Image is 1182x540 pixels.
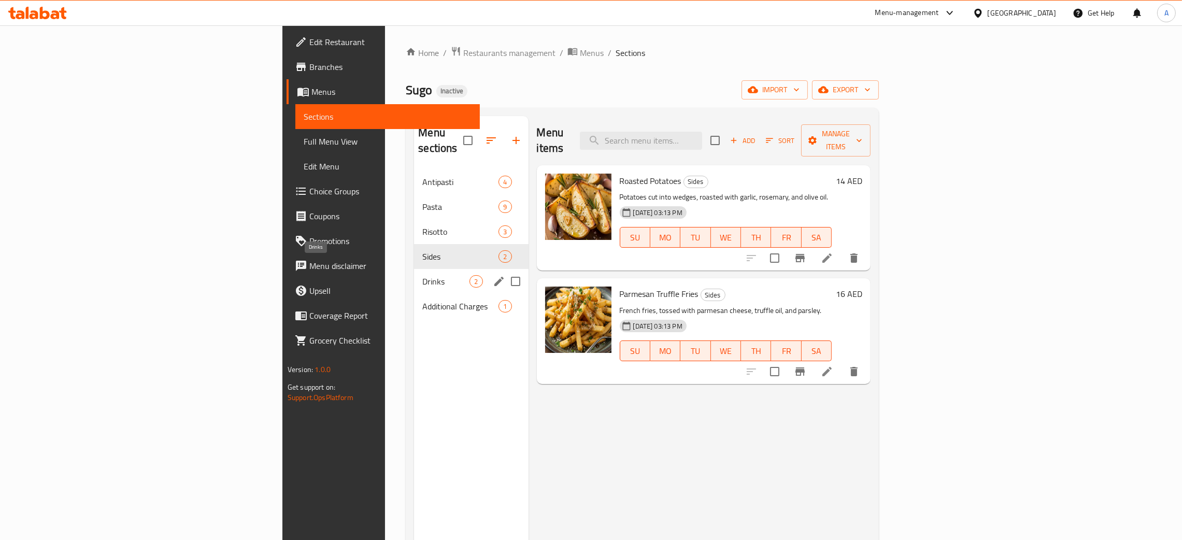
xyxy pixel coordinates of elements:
span: Select to update [764,361,786,382]
div: Sides2 [414,244,528,269]
a: Coupons [287,204,480,229]
button: SA [802,340,832,361]
span: Coupons [309,210,472,222]
span: 2 [499,252,511,262]
button: edit [491,274,507,289]
a: Edit menu item [821,252,833,264]
div: Risotto [422,225,499,238]
span: Sort [766,135,794,147]
button: SA [802,227,832,248]
a: Sections [295,104,480,129]
span: TU [685,344,706,359]
div: Risotto3 [414,219,528,244]
span: TH [745,230,767,245]
span: Get support on: [288,380,335,394]
span: Select section [704,130,726,151]
div: Additional Charges1 [414,294,528,319]
span: TH [745,344,767,359]
h6: 16 AED [836,287,862,301]
button: delete [842,246,866,271]
span: Roasted Potatoes [620,173,681,189]
span: Full Menu View [304,135,472,148]
button: SU [620,227,650,248]
span: Upsell [309,285,472,297]
span: SU [624,230,646,245]
button: SU [620,340,650,361]
div: items [499,176,511,188]
span: 1 [499,302,511,311]
div: Antipasti4 [414,169,528,194]
nav: Menu sections [414,165,528,323]
a: Choice Groups [287,179,480,204]
button: delete [842,359,866,384]
span: SU [624,344,646,359]
span: Add item [726,133,759,149]
span: Menu disclaimer [309,260,472,272]
a: Edit Restaurant [287,30,480,54]
span: FR [775,344,797,359]
h2: Menu items [537,125,568,156]
span: TU [685,230,706,245]
span: Menus [580,47,604,59]
span: Add [729,135,757,147]
span: import [750,83,800,96]
span: Edit Restaurant [309,36,472,48]
span: 3 [499,227,511,237]
div: Pasta9 [414,194,528,219]
span: SA [806,344,828,359]
span: Sort items [759,133,801,149]
span: WE [715,230,737,245]
div: items [499,201,511,213]
p: Potatoes cut into wedges, roasted with garlic, rosemary, and olive oil. [620,191,832,204]
button: TU [680,340,710,361]
div: items [499,300,511,312]
a: Upsell [287,278,480,303]
a: Branches [287,54,480,79]
span: Additional Charges [422,300,499,312]
span: Restaurants management [463,47,556,59]
div: Drinks2edit [414,269,528,294]
div: Sides [683,176,708,188]
span: A [1164,7,1169,19]
a: Edit Menu [295,154,480,179]
button: WE [711,227,741,248]
span: 1.0.0 [315,363,331,376]
a: Menu disclaimer [287,253,480,278]
span: WE [715,344,737,359]
button: Add section [504,128,529,153]
span: MO [654,344,676,359]
span: Version: [288,363,313,376]
a: Support.OpsPlatform [288,391,353,404]
div: Antipasti [422,176,499,188]
span: Edit Menu [304,160,472,173]
div: Sides [701,289,725,301]
span: Sort sections [479,128,504,153]
button: Sort [763,133,797,149]
div: Pasta [422,201,499,213]
p: French fries, tossed with parmesan cheese, truffle oil, and parsley. [620,304,832,317]
button: MO [650,340,680,361]
span: Branches [309,61,472,73]
div: items [499,250,511,263]
span: Grocery Checklist [309,334,472,347]
button: Branch-specific-item [788,246,813,271]
a: Grocery Checklist [287,328,480,353]
h6: 14 AED [836,174,862,188]
span: Sides [422,250,499,263]
a: Full Menu View [295,129,480,154]
span: 4 [499,177,511,187]
li: / [608,47,611,59]
span: FR [775,230,797,245]
div: Menu-management [875,7,939,19]
button: TU [680,227,710,248]
span: Manage items [809,127,862,153]
span: Select all sections [457,130,479,151]
div: items [499,225,511,238]
span: MO [654,230,676,245]
span: Sides [701,289,725,301]
span: Sections [616,47,645,59]
button: Branch-specific-item [788,359,813,384]
span: [DATE] 03:13 PM [629,208,687,218]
